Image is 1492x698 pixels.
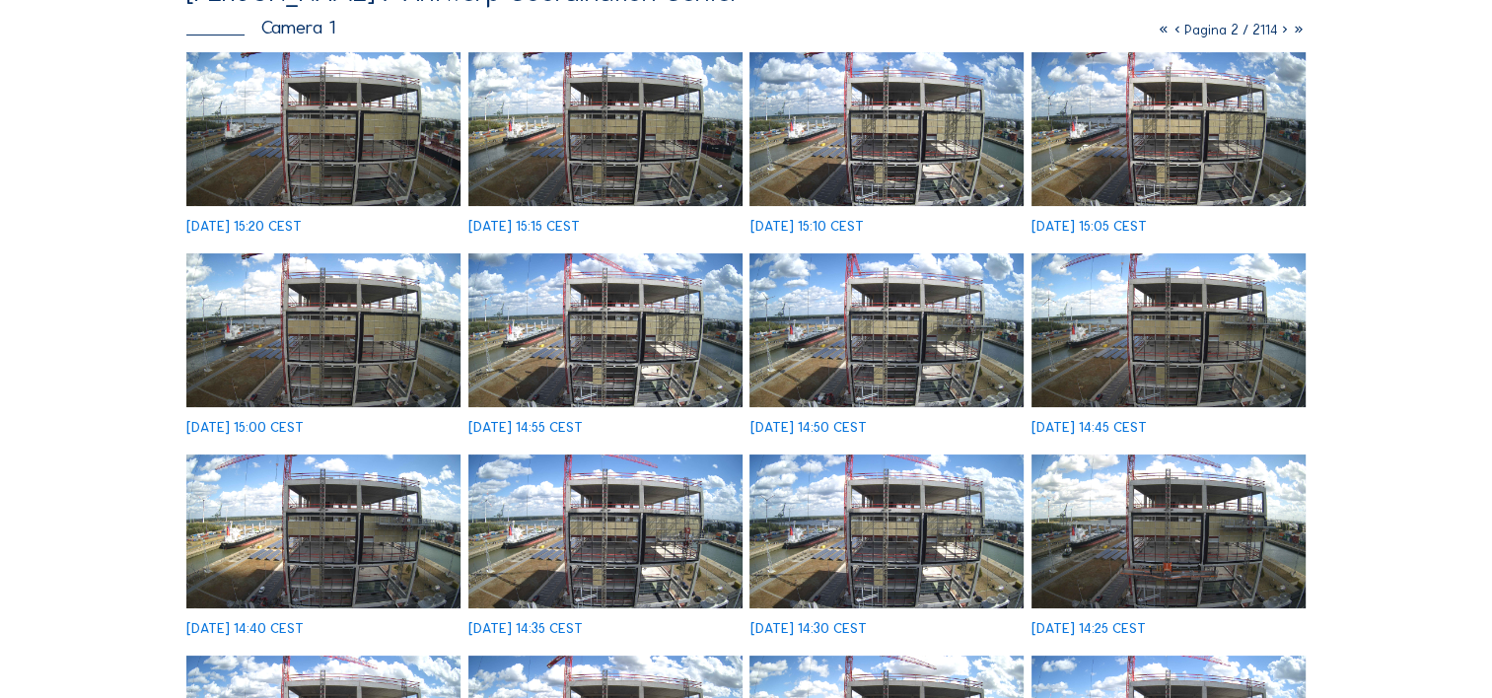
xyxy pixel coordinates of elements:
[468,622,583,636] div: [DATE] 14:35 CEST
[749,421,866,435] div: [DATE] 14:50 CEST
[1031,253,1306,407] img: image_52920949
[1184,22,1278,38] span: Pagina 2 / 2114
[1031,220,1147,234] div: [DATE] 15:05 CEST
[186,454,461,608] img: image_52920809
[186,421,304,435] div: [DATE] 15:00 CEST
[186,220,302,234] div: [DATE] 15:20 CEST
[468,454,743,608] img: image_52920662
[1031,52,1306,206] img: image_52921465
[468,421,583,435] div: [DATE] 14:55 CEST
[468,220,580,234] div: [DATE] 15:15 CEST
[186,622,304,636] div: [DATE] 14:40 CEST
[186,253,461,407] img: image_52921400
[749,622,866,636] div: [DATE] 14:30 CEST
[749,253,1024,407] img: image_52921102
[186,52,461,206] img: image_52921892
[749,220,863,234] div: [DATE] 15:10 CEST
[186,18,335,36] div: Camera 1
[749,52,1024,206] img: image_52921609
[468,52,743,206] img: image_52921753
[1031,454,1306,608] img: image_52920444
[468,253,743,407] img: image_52921257
[1031,421,1147,435] div: [DATE] 14:45 CEST
[749,454,1024,608] img: image_52920514
[1031,622,1146,636] div: [DATE] 14:25 CEST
